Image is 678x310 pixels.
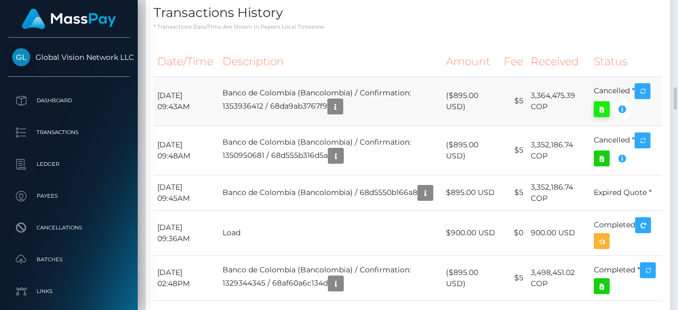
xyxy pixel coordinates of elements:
h4: Transactions History [154,4,662,22]
td: $900.00 USD [442,210,500,255]
td: $5 [500,126,527,175]
img: MassPay Logo [22,8,116,29]
td: [DATE] 09:48AM [154,126,219,175]
td: $5 [500,175,527,210]
p: Transactions [12,125,126,140]
p: Cancellations [12,220,126,236]
td: ($895.00 USD) [442,255,500,300]
a: Dashboard [8,87,130,114]
td: ($895.00 USD) [442,126,500,175]
td: Expired Quote * [590,175,662,210]
td: Banco de Colombia (Bancolombia) / Confirmation: 1353936412 / 68da9ab3767f9 [219,76,443,126]
th: Amount [442,47,500,76]
td: Completed [590,210,662,255]
td: 900.00 USD [527,210,590,255]
td: Banco de Colombia (Bancolombia) / Confirmation: 1329344345 / 68af60a6c134d [219,255,443,300]
p: Ledger [12,156,126,172]
td: $5 [500,76,527,126]
td: Banco de Colombia (Bancolombia) / Confirmation: 1350950681 / 68d555b316d5a [219,126,443,175]
p: * Transactions date/time are shown in payee's local timezone [154,23,662,31]
a: Links [8,278,130,305]
p: Dashboard [12,93,126,109]
td: Load [219,210,443,255]
th: Received [527,47,590,76]
td: Cancelled * [590,76,662,126]
td: $895.00 USD [442,175,500,210]
td: 3,352,186.74 COP [527,126,590,175]
p: Batches [12,252,126,268]
a: Transactions [8,119,130,146]
td: 3,498,451.02 COP [527,255,590,300]
img: Global Vision Network LLC [12,48,30,66]
td: [DATE] 09:36AM [154,210,219,255]
p: Payees [12,188,126,204]
td: 3,352,186.74 COP [527,175,590,210]
td: [DATE] 09:43AM [154,76,219,126]
td: Cancelled * [590,126,662,175]
a: Cancellations [8,215,130,241]
td: Banco de Colombia (Bancolombia) / 68d5550b166a8 [219,175,443,210]
td: ($895.00 USD) [442,76,500,126]
td: $5 [500,255,527,300]
th: Date/Time [154,47,219,76]
a: Batches [8,246,130,273]
span: Global Vision Network LLC [8,52,130,62]
th: Fee [500,47,527,76]
p: Links [12,284,126,299]
td: 3,364,475.39 COP [527,76,590,126]
td: [DATE] 09:45AM [154,175,219,210]
th: Description [219,47,443,76]
th: Status [590,47,662,76]
td: $0 [500,210,527,255]
a: Ledger [8,151,130,178]
td: Completed * [590,255,662,300]
a: Payees [8,183,130,209]
td: [DATE] 02:48PM [154,255,219,300]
